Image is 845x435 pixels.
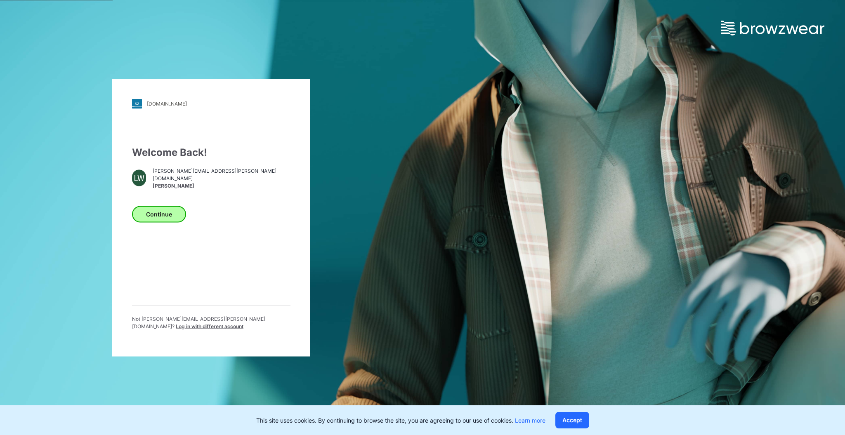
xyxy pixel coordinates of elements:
[721,21,824,35] img: browzwear-logo.e42bd6dac1945053ebaf764b6aa21510.svg
[256,416,545,425] p: This site uses cookies. By continuing to browse the site, you are agreeing to our use of cookies.
[132,99,142,108] img: stylezone-logo.562084cfcfab977791bfbf7441f1a819.svg
[153,182,290,190] span: [PERSON_NAME]
[176,323,243,329] span: Log in with different account
[555,412,589,428] button: Accept
[153,167,290,182] span: [PERSON_NAME][EMAIL_ADDRESS][PERSON_NAME][DOMAIN_NAME]
[147,101,187,107] div: [DOMAIN_NAME]
[132,145,290,160] div: Welcome Back!
[132,315,290,330] p: Not [PERSON_NAME][EMAIL_ADDRESS][PERSON_NAME][DOMAIN_NAME] ?
[132,99,290,108] a: [DOMAIN_NAME]
[515,417,545,424] a: Learn more
[132,169,146,186] div: LW
[132,206,186,222] button: Continue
